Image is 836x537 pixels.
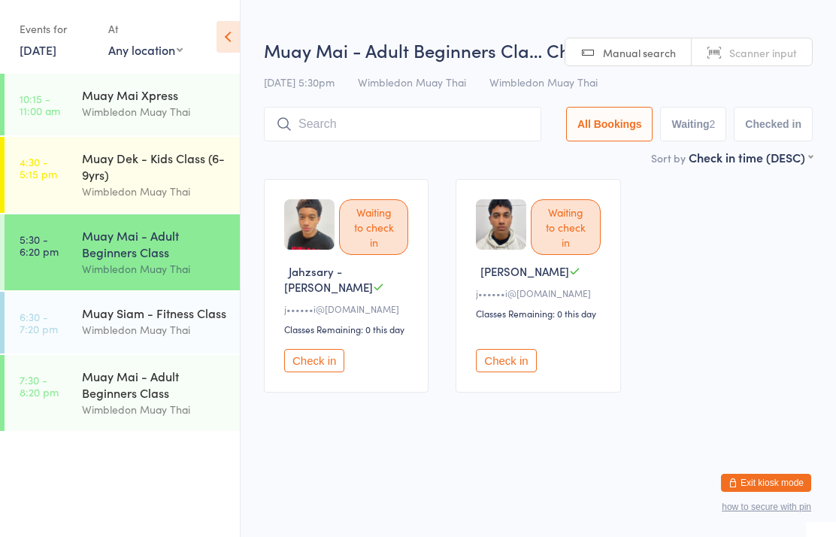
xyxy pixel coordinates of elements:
a: 10:15 -11:00 amMuay Mai XpressWimbledon Muay Thai [5,74,240,135]
div: Waiting to check in [339,199,408,255]
div: Muay Mai - Adult Beginners Class [82,227,227,260]
a: 5:30 -6:20 pmMuay Mai - Adult Beginners ClassWimbledon Muay Thai [5,214,240,290]
button: Check in [284,349,344,372]
a: [DATE] [20,41,56,58]
button: Exit kiosk mode [721,474,811,492]
input: Search [264,107,541,141]
button: how to secure with pin [722,502,811,512]
span: Jahzsary - [PERSON_NAME] [284,263,373,295]
div: Events for [20,17,93,41]
span: Wimbledon Muay Thai [358,74,466,89]
time: 5:30 - 6:20 pm [20,233,59,257]
div: j•••••• [476,287,604,299]
button: Waiting2 [660,107,726,141]
span: Manual search [603,45,676,60]
span: Scanner input [729,45,797,60]
label: Sort by [651,150,686,165]
button: All Bookings [566,107,653,141]
time: 7:30 - 8:20 pm [20,374,59,398]
button: Checked in [734,107,813,141]
div: Check in time (DESC) [689,149,813,165]
div: Wimbledon Muay Thai [82,401,227,418]
span: [DATE] 5:30pm [264,74,335,89]
div: Classes Remaining: 0 this day [476,307,604,320]
img: image1756102611.png [284,199,335,250]
div: At [108,17,183,41]
img: image1756102593.png [476,199,526,250]
a: 6:30 -7:20 pmMuay Siam - Fitness ClassWimbledon Muay Thai [5,292,240,353]
time: 10:15 - 11:00 am [20,93,60,117]
div: Classes Remaining: 0 this day [284,323,413,335]
div: Wimbledon Muay Thai [82,260,227,278]
div: Waiting to check in [531,199,600,255]
time: 4:30 - 5:15 pm [20,156,57,180]
div: Muay Mai Xpress [82,86,227,103]
span: [PERSON_NAME] [480,263,569,279]
div: 2 [710,118,716,130]
div: Muay Siam - Fitness Class [82,305,227,321]
div: Muay Mai - Adult Beginners Class [82,368,227,401]
time: 6:30 - 7:20 pm [20,311,58,335]
div: j•••••• [284,302,413,315]
a: 4:30 -5:15 pmMuay Dek - Kids Class (6-9yrs)Wimbledon Muay Thai [5,137,240,213]
div: Wimbledon Muay Thai [82,103,227,120]
div: Muay Dek - Kids Class (6-9yrs) [82,150,227,183]
div: Any location [108,41,183,58]
button: Check in [476,349,536,372]
div: Wimbledon Muay Thai [82,183,227,200]
span: Wimbledon Muay Thai [489,74,598,89]
a: 7:30 -8:20 pmMuay Mai - Adult Beginners ClassWimbledon Muay Thai [5,355,240,431]
div: Wimbledon Muay Thai [82,321,227,338]
h2: Muay Mai - Adult Beginners Cla… Check-in [264,38,813,62]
